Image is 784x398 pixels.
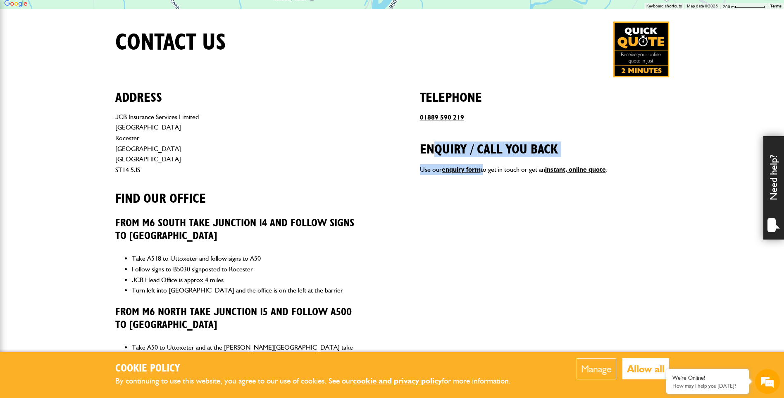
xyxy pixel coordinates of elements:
button: Map Scale: 200 m per 69 pixels [720,3,767,9]
li: JCB Head Office is approx 4 miles [132,275,365,285]
h2: Find our office [115,178,365,206]
li: Turn left into [GEOGRAPHIC_DATA] and the office is on the left at the barrier [132,285,365,296]
div: Need help? [763,136,784,240]
h2: Enquiry / call you back [420,129,669,157]
button: Allow all [622,358,669,379]
button: Manage [577,358,616,379]
li: Take A518 to Uttoxeter and follow signs to A50 [132,253,365,264]
h2: Telephone [420,77,669,105]
span: 200 m [723,5,735,9]
h2: Address [115,77,365,105]
div: Minimize live chat window [136,4,155,24]
input: Enter your last name [11,77,151,95]
p: By continuing to use this website, you agree to our use of cookies. See our for more information. [115,375,524,388]
a: cookie and privacy policy [353,376,442,386]
a: Get your insurance quote in just 2-minutes [613,22,669,77]
h3: From M6 North take Junction 15 and follow A500 to [GEOGRAPHIC_DATA] [115,306,365,331]
p: How may I help you today? [672,383,743,389]
li: Take A50 to Uttoxeter and at the [PERSON_NAME][GEOGRAPHIC_DATA] take B5030 to [GEOGRAPHIC_DATA] [132,342,365,363]
input: Enter your phone number [11,125,151,144]
img: d_20077148190_company_1631870298795_20077148190 [14,46,35,58]
div: We're Online! [672,374,743,381]
p: Use our to get in touch or get an . [420,164,669,175]
input: Enter your email address [11,101,151,119]
img: Quick Quote [613,22,669,77]
a: 01889 590 219 [420,113,464,121]
h3: From M6 South take Junction 14 and follow signs to [GEOGRAPHIC_DATA] [115,217,365,242]
li: Follow signs to B5030 signposted to Rocester [132,264,365,275]
a: Terms (opens in new tab) [770,3,782,9]
em: Start Chat [112,255,150,266]
button: Keyboard shortcuts [646,3,682,9]
span: Map data ©2025 [687,4,718,8]
a: enquiry form [442,165,481,173]
div: Chat with us now [43,46,139,57]
a: instant, online quote [545,165,606,173]
h1: Contact us [115,29,226,57]
h2: Cookie Policy [115,362,524,375]
textarea: Type your message and hit 'Enter' [11,150,151,248]
address: JCB Insurance Services Limited [GEOGRAPHIC_DATA] Rocester [GEOGRAPHIC_DATA] [GEOGRAPHIC_DATA] ST1... [115,112,365,175]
